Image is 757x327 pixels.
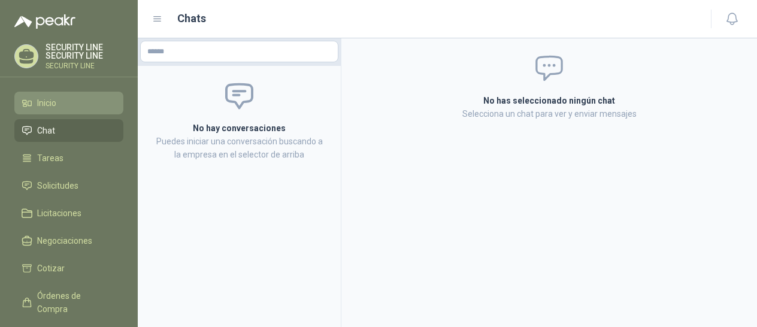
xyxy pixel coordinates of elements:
img: Logo peakr [14,14,75,29]
span: Tareas [37,152,63,165]
span: Chat [37,124,55,137]
a: Inicio [14,92,123,114]
h1: Chats [177,10,206,27]
span: Inicio [37,96,56,110]
span: Órdenes de Compra [37,289,112,316]
span: Negociaciones [37,234,92,247]
a: Tareas [14,147,123,169]
p: SECURITY LINE SECURITY LINE [46,43,123,60]
span: Cotizar [37,262,65,275]
span: Solicitudes [37,179,78,192]
a: Licitaciones [14,202,123,225]
a: Solicitudes [14,174,123,197]
h2: No hay conversaciones [152,122,326,135]
a: Cotizar [14,257,123,280]
p: Puedes iniciar una conversación buscando a la empresa en el selector de arriba [152,135,326,161]
a: Chat [14,119,123,142]
p: Selecciona un chat para ver y enviar mensajes [356,107,743,120]
a: Negociaciones [14,229,123,252]
p: SECURITY LINE [46,62,123,69]
a: Órdenes de Compra [14,284,123,320]
h2: No has seleccionado ningún chat [356,94,743,107]
span: Licitaciones [37,207,81,220]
